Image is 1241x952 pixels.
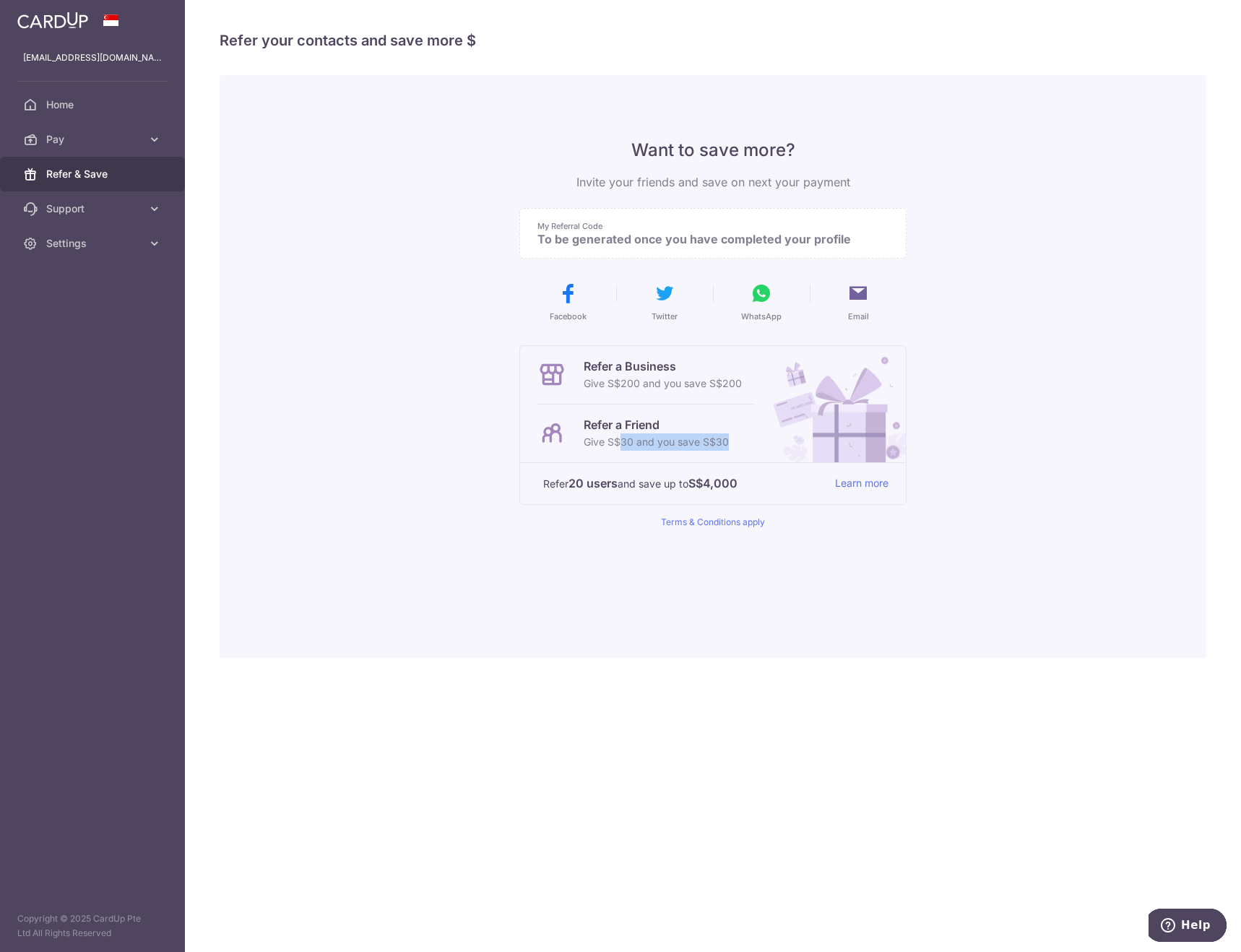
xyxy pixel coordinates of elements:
p: [EMAIL_ADDRESS][DOMAIN_NAME] [23,51,162,65]
button: Email [816,282,901,322]
span: Email [848,311,869,322]
span: Help [33,10,62,23]
img: Refer [760,346,906,462]
span: Twitter [652,311,678,322]
p: Refer a Business [584,358,742,375]
a: Learn more [835,475,888,493]
p: Refer and save up to [543,475,823,493]
p: My Referral Code [537,220,877,232]
strong: 20 users [568,475,618,492]
span: Home [46,98,142,112]
p: Give S$30 and you save S$30 [584,433,729,451]
h4: Refer your contacts and save more $ [220,29,1206,52]
p: Want to save more? [519,139,907,162]
span: Refer & Save [46,167,142,181]
p: Invite your friends and save on next your payment [519,173,907,191]
span: Pay [46,132,142,147]
strong: S$4,000 [688,475,738,492]
button: WhatsApp [719,282,804,322]
span: Facebook [550,311,587,322]
iframe: Opens a widget where you can find more information [1149,909,1227,945]
img: CardUp [17,12,88,29]
p: Refer a Friend [584,416,729,433]
a: Terms & Conditions apply [661,516,765,527]
p: To be generated once you have completed your profile [537,232,877,246]
button: Facebook [525,282,610,322]
button: Twitter [622,282,707,322]
span: Support [46,202,142,216]
span: WhatsApp [741,311,782,322]
p: Give S$200 and you save S$200 [584,375,742,392]
span: Settings [46,236,142,251]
